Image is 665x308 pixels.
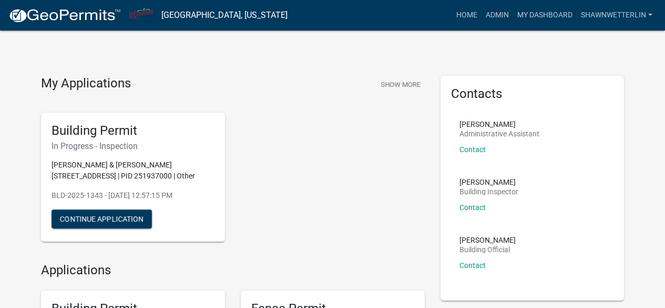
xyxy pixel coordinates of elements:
[459,236,516,244] p: [PERSON_NAME]
[52,123,214,138] h5: Building Permit
[459,188,518,195] p: Building Inspector
[52,141,214,151] h6: In Progress - Inspection
[577,5,657,25] a: ShawnWetterlin
[459,178,518,186] p: [PERSON_NAME]
[459,130,539,137] p: Administrative Assistant
[513,5,577,25] a: My Dashboard
[459,145,486,154] a: Contact
[129,8,153,22] img: City of La Crescent, Minnesota
[161,6,288,24] a: [GEOGRAPHIC_DATA], [US_STATE]
[459,246,516,253] p: Building Official
[52,160,214,182] p: [PERSON_NAME] & [PERSON_NAME] [STREET_ADDRESS] | PID 251937000 | Other
[452,5,482,25] a: Home
[376,76,425,93] button: Show More
[459,261,486,270] a: Contact
[41,76,131,92] h4: My Applications
[451,86,614,102] h5: Contacts
[52,190,214,201] p: BLD-2025-1343 - [DATE] 12:57:15 PM
[41,263,425,278] h4: Applications
[459,121,539,128] p: [PERSON_NAME]
[52,210,152,228] button: Continue Application
[482,5,513,25] a: Admin
[459,203,486,212] a: Contact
